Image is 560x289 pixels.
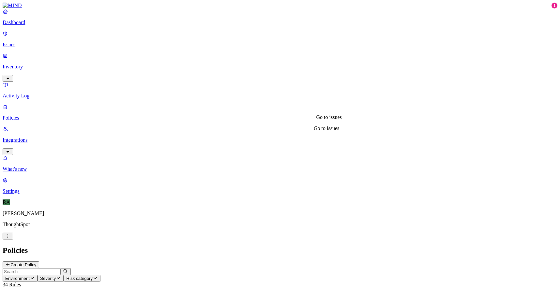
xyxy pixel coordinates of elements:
[3,166,557,172] p: What's new
[3,3,557,8] a: MIND
[3,20,557,25] p: Dashboard
[3,188,557,194] p: Settings
[40,276,56,281] span: Severity
[3,3,22,8] img: MIND
[3,126,557,154] a: Integrations
[3,42,557,48] p: Issues
[3,155,557,172] a: What's new
[3,93,557,99] p: Activity Log
[3,104,557,121] a: Policies
[3,222,557,227] p: ThoughtSpot
[3,177,557,194] a: Settings
[3,31,557,48] a: Issues
[314,125,339,131] div: Go to issues
[3,268,60,275] input: Search
[3,8,557,25] a: Dashboard
[3,82,557,99] a: Activity Log
[3,137,557,143] p: Integrations
[3,64,557,70] p: Inventory
[5,276,30,281] span: Environment
[316,114,342,120] div: Go to issues
[66,276,93,281] span: Risk category
[3,261,39,268] button: Create Policy
[3,246,557,255] h2: Policies
[3,53,557,81] a: Inventory
[552,3,557,8] div: 1
[3,199,10,205] span: RA
[3,115,557,121] p: Policies
[3,282,21,287] span: 34 Rules
[3,210,557,216] p: [PERSON_NAME]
